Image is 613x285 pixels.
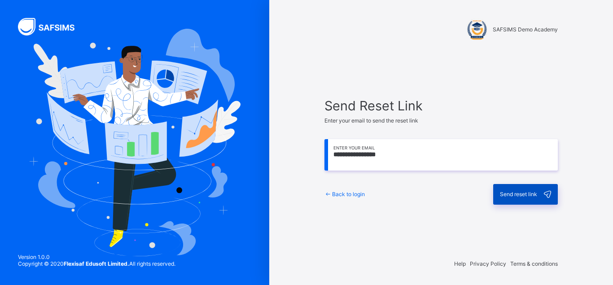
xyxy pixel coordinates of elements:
[29,29,241,257] img: Hero Image
[493,26,558,33] span: SAFSIMS Demo Academy
[64,260,129,267] strong: Flexisaf Edusoft Limited.
[466,18,488,40] img: SAFSIMS Demo Academy
[324,117,418,124] span: Enter your email to send the reset link
[510,260,558,267] span: Terms & conditions
[470,260,506,267] span: Privacy Policy
[324,191,365,197] a: Back to login
[18,18,85,35] img: SAFSIMS Logo
[454,260,466,267] span: Help
[18,260,175,267] span: Copyright © 2020 All rights reserved.
[18,254,175,260] span: Version 1.0.0
[332,191,365,197] span: Back to login
[500,191,537,197] span: Send reset link
[324,98,558,114] span: Send Reset Link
